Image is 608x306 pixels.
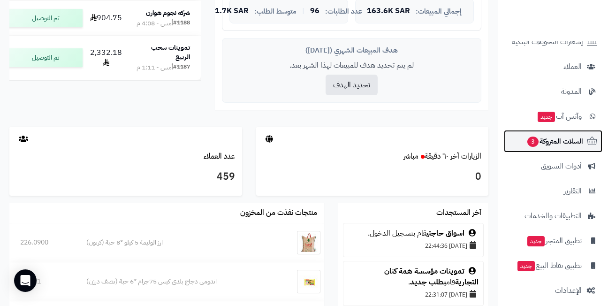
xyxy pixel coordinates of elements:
[504,229,602,252] a: تطبيق المتجرجديد
[384,266,479,288] a: تموينات مؤسسة همة كنان التجارية
[504,254,602,277] a: تطبيق نقاط البيعجديد
[526,234,582,247] span: تطبيق المتجر
[563,60,582,73] span: العملاء
[527,137,539,147] span: 3
[137,63,173,72] div: أمس - 1:11 م
[367,7,410,15] span: 163.6K SAR
[410,276,446,288] a: بطلب جديد
[426,228,464,239] a: اسواق حاجتي
[151,43,190,62] strong: تموينات سحب الربيع
[297,270,320,293] img: اندومى دجاج بلدى كيس 75جرام *6 حبة (نصف درزن)
[229,46,474,55] div: هدف المبيعات الشهري ([DATE])
[302,8,304,15] span: |
[504,205,602,227] a: التطبيقات والخدمات
[517,261,535,271] span: جديد
[512,35,583,48] span: إشعارات التحويلات البنكية
[537,110,582,123] span: وآتس آب
[526,135,583,148] span: السلات المتروكة
[524,209,582,222] span: التطبيقات والخدمات
[517,259,582,272] span: تطبيق نقاط البيع
[86,238,272,247] div: ارز الوليمة 5 كيلو *8 حبة (كرتون)
[173,63,190,72] div: #1187
[348,228,479,239] div: قام بتسجيل الدخول.
[310,7,319,15] span: 96
[436,209,481,217] h3: آخر المستجدات
[416,8,462,15] span: إجمالي المبيعات:
[146,8,190,18] strong: شركة نجوم هوازن
[8,48,83,67] div: تم التوصيل
[204,151,235,162] a: عدد العملاء
[215,7,249,15] span: 1.7K SAR
[325,8,362,15] span: عدد الطلبات:
[263,169,482,185] h3: 0
[504,31,602,53] a: إشعارات التحويلات البنكية
[254,8,296,15] span: متوسط الطلب:
[86,1,126,36] td: 904.75
[297,231,320,254] img: ارز الوليمة 5 كيلو *8 حبة (كرتون)
[561,85,582,98] span: المدونة
[504,55,602,78] a: العملاء
[348,288,479,301] div: [DATE] 22:31:07
[16,169,235,185] h3: 459
[564,184,582,198] span: التقارير
[326,75,378,95] button: تحديد الهدف
[504,105,602,128] a: وآتس آبجديد
[555,284,582,297] span: الإعدادات
[14,269,37,292] div: Open Intercom Messenger
[504,130,602,153] a: السلات المتروكة3
[137,19,173,28] div: أمس - 4:08 م
[527,236,545,246] span: جديد
[229,60,474,71] p: لم يتم تحديد هدف للمبيعات لهذا الشهر بعد.
[403,151,418,162] small: مباشر
[20,238,65,247] div: 226.0900
[348,239,479,252] div: [DATE] 22:44:36
[348,266,479,288] div: قام .
[20,277,65,286] div: 5.6521
[541,160,582,173] span: أدوات التسويق
[86,277,272,286] div: اندومى دجاج بلدى كيس 75جرام *6 حبة (نصف درزن)
[173,19,190,28] div: #1188
[504,155,602,177] a: أدوات التسويق
[240,209,317,217] h3: منتجات نفذت من المخزون
[504,180,602,202] a: التقارير
[504,80,602,103] a: المدونة
[403,151,481,162] a: الزيارات آخر ٦٠ دقيقةمباشر
[8,9,83,28] div: تم التوصيل
[504,279,602,302] a: الإعدادات
[86,36,126,80] td: 2,332.18
[538,112,555,122] span: جديد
